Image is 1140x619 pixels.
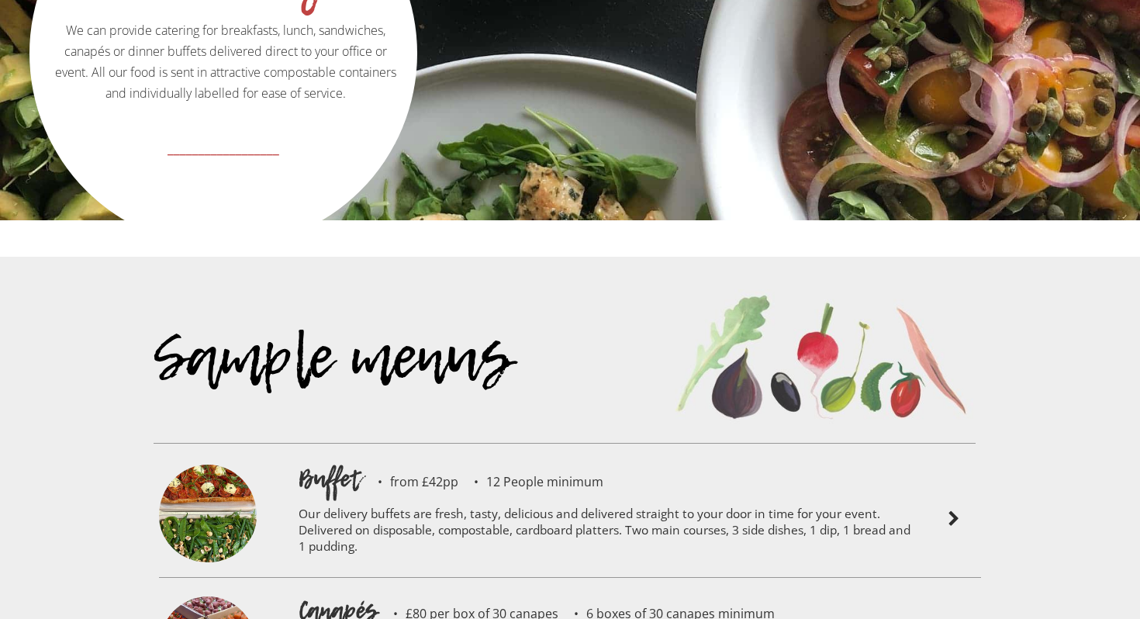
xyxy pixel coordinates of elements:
[154,348,659,443] div: Sample menus
[299,496,911,569] p: Our delivery buffets are fresh, tasty, delicious and delivered straight to your door in time for ...
[458,475,603,488] p: 12 People minimum
[362,475,458,488] p: from £42pp
[32,130,415,184] a: __________________
[168,137,279,157] strong: __________________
